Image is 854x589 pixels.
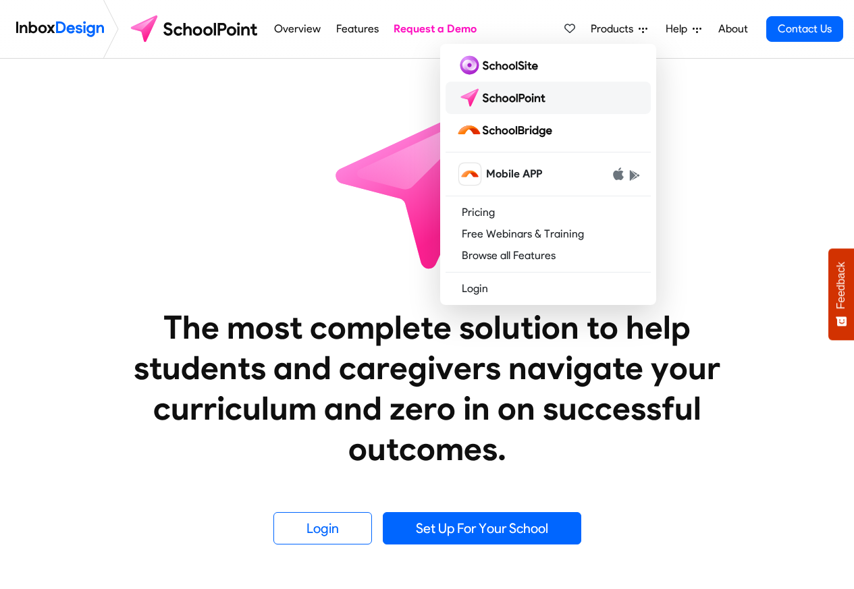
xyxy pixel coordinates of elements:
[591,21,639,37] span: Products
[660,16,707,43] a: Help
[446,158,651,190] a: schoolbridge icon Mobile APP
[456,119,558,141] img: schoolbridge logo
[446,278,651,300] a: Login
[456,87,552,109] img: schoolpoint logo
[332,16,382,43] a: Features
[107,307,748,469] heading: The most complete solution to help students and caregivers navigate your curriculum and zero in o...
[835,262,847,309] span: Feedback
[766,16,843,42] a: Contact Us
[383,512,581,544] a: Set Up For Your School
[456,55,543,76] img: schoolsite logo
[714,16,751,43] a: About
[446,223,651,245] a: Free Webinars & Training
[440,44,656,305] div: Products
[273,512,372,544] a: Login
[390,16,481,43] a: Request a Demo
[585,16,653,43] a: Products
[828,248,854,340] button: Feedback - Show survey
[306,59,549,302] img: icon_schoolpoint.svg
[446,245,651,267] a: Browse all Features
[486,166,542,182] span: Mobile APP
[666,21,693,37] span: Help
[271,16,325,43] a: Overview
[459,163,481,185] img: schoolbridge icon
[124,13,267,45] img: schoolpoint logo
[446,202,651,223] a: Pricing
